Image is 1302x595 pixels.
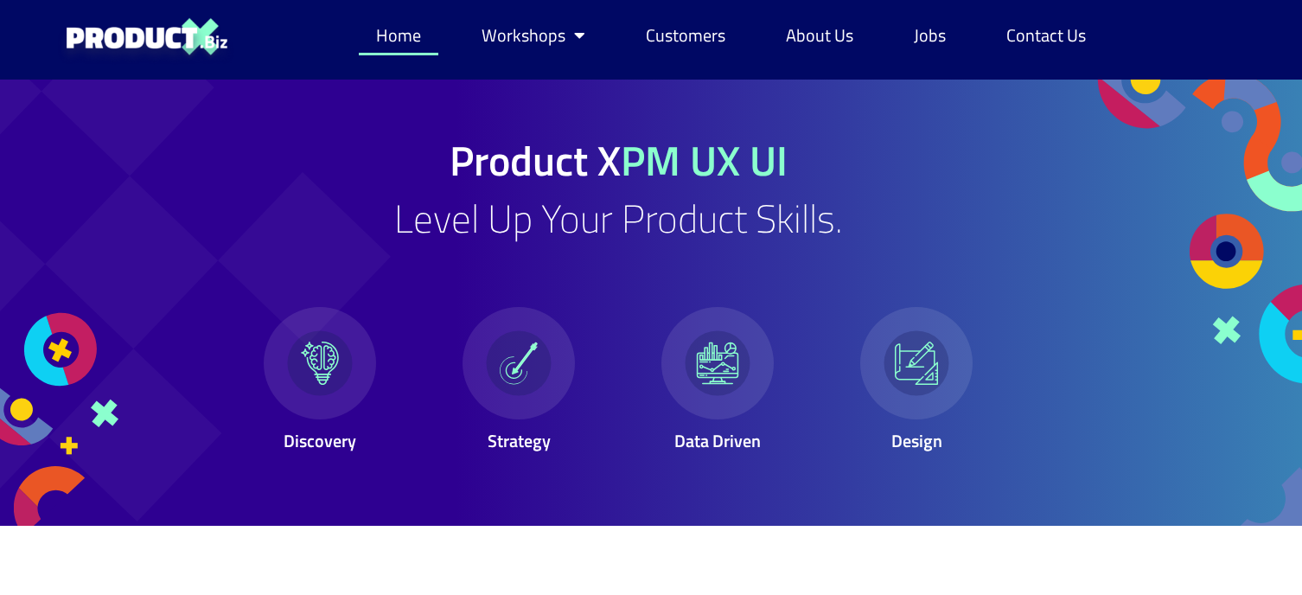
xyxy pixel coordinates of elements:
span: Discovery [284,427,356,454]
span: Design [891,427,942,454]
span: PM UX UI [621,129,788,192]
a: Customers [629,16,743,55]
span: Data Driven [674,427,761,454]
a: About Us [769,16,871,55]
a: Contact Us [989,16,1103,55]
a: Jobs [897,16,963,55]
a: Workshops [464,16,603,55]
h2: Level Up Your Product Skills. [394,199,843,238]
nav: Menu [359,16,1103,55]
span: Strategy [488,427,551,454]
h1: Product X [450,140,788,182]
a: Home [359,16,438,55]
